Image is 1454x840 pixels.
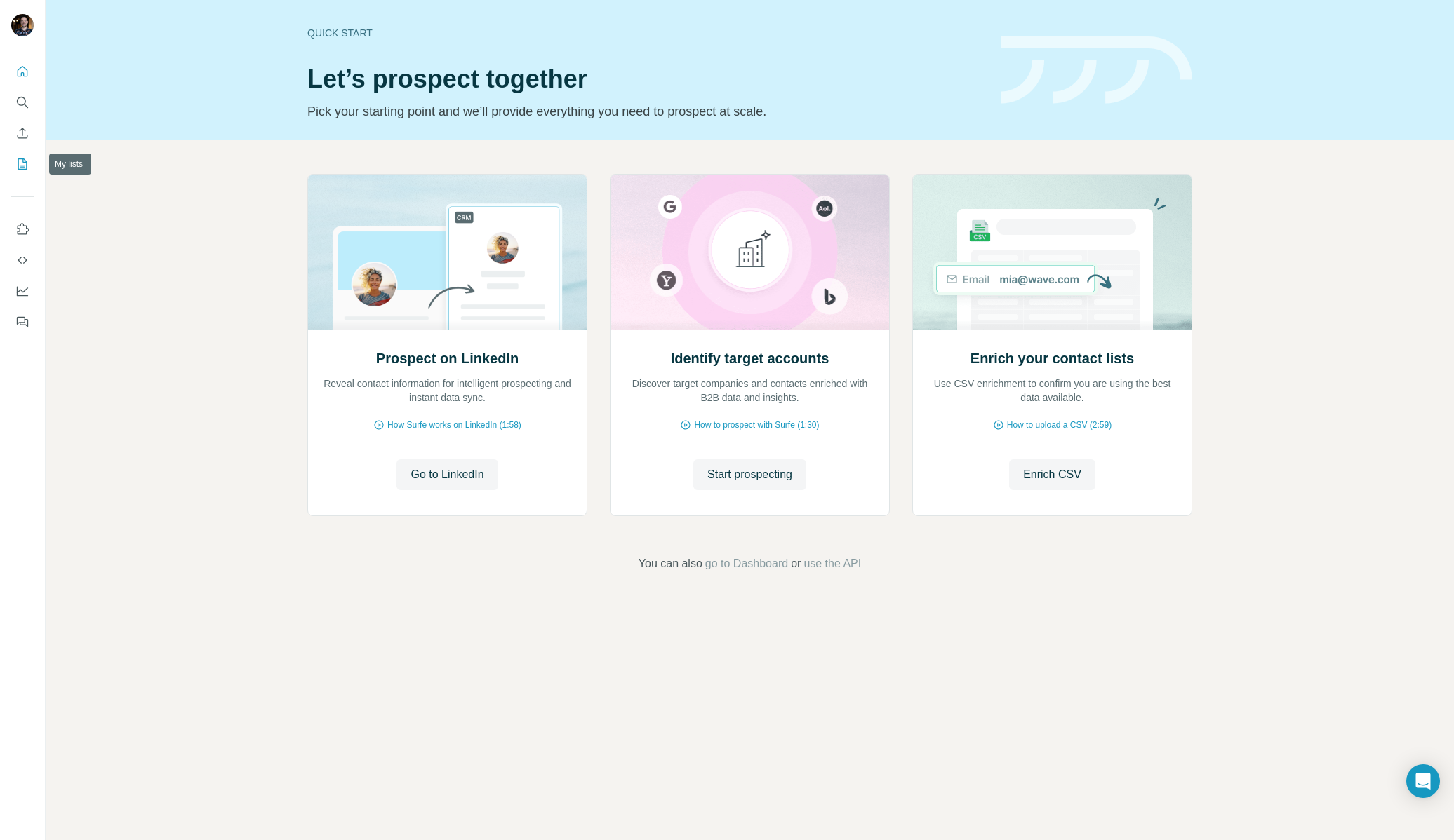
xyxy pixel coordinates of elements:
button: Enrich CSV [11,121,34,146]
div: Open Intercom Messenger [1406,764,1440,798]
span: Start prospecting [707,466,792,483]
img: Identify target accounts [610,175,890,330]
img: Enrich your contact lists [912,175,1192,330]
p: Discover target companies and contacts enriched with B2B data and insights. [625,377,875,405]
button: use the API [803,555,861,572]
span: How to upload a CSV (2:59) [1007,419,1112,431]
span: How Surfe works on LinkedIn (1:58) [387,419,521,431]
button: Search [11,90,34,115]
h2: Identify target accounts [671,348,829,368]
span: or [791,555,801,572]
button: Feedback [11,309,34,334]
p: Pick your starting point and we’ll provide everything you need to prospect at scale. [307,102,984,121]
button: Start prospecting [693,459,806,490]
div: Quick start [307,26,984,40]
img: Avatar [11,14,34,36]
span: Enrich CSV [1023,466,1081,483]
button: Go to LinkedIn [396,459,498,490]
h1: Let’s prospect together [307,65,984,93]
img: Prospect on LinkedIn [307,175,587,330]
button: My lists [11,151,34,177]
button: Use Surfe on LinkedIn [11,217,34,242]
p: Use CSV enrichment to confirm you are using the best data available. [927,377,1178,405]
button: Quick start [11,59,34,84]
p: Reveal contact information for intelligent prospecting and instant data sync. [322,377,573,405]
h2: Prospect on LinkedIn [376,348,519,368]
button: Dashboard [11,278,34,304]
h2: Enrich your contact lists [971,348,1134,368]
span: You can also [639,555,702,572]
span: How to prospect with Surfe (1:30) [694,419,819,431]
button: go to Dashboard [705,555,788,572]
span: Go to LinkedIn [411,466,483,483]
button: Enrich CSV [1009,459,1095,490]
img: banner [1001,36,1192,104]
button: Use Surfe API [11,248,34,273]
